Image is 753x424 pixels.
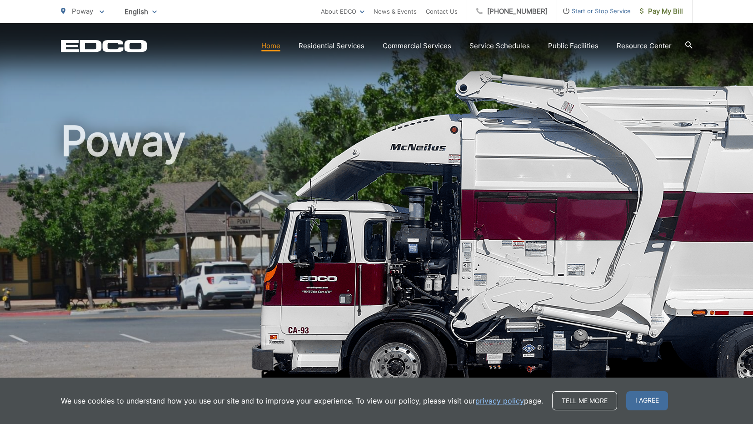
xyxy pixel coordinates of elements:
[552,391,617,410] a: Tell me more
[61,118,693,406] h1: Poway
[469,40,530,51] a: Service Schedules
[383,40,451,51] a: Commercial Services
[72,7,93,15] span: Poway
[61,395,543,406] p: We use cookies to understand how you use our site and to improve your experience. To view our pol...
[299,40,364,51] a: Residential Services
[617,40,672,51] a: Resource Center
[475,395,524,406] a: privacy policy
[426,6,458,17] a: Contact Us
[640,6,683,17] span: Pay My Bill
[548,40,598,51] a: Public Facilities
[374,6,417,17] a: News & Events
[61,40,147,52] a: EDCD logo. Return to the homepage.
[118,4,164,20] span: English
[321,6,364,17] a: About EDCO
[261,40,280,51] a: Home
